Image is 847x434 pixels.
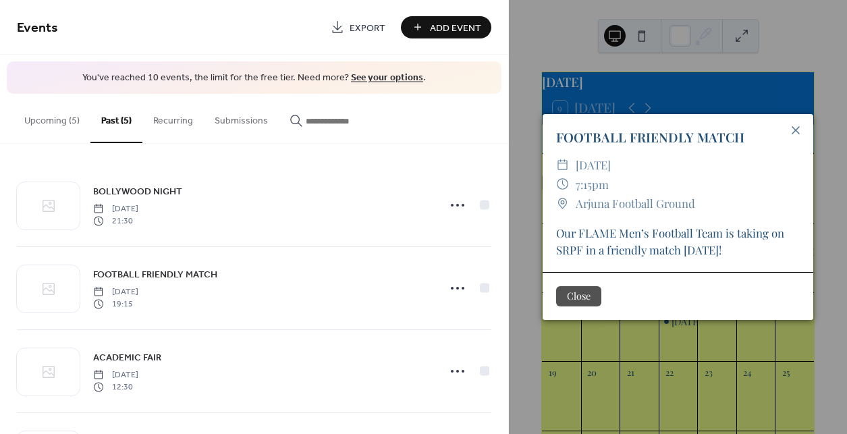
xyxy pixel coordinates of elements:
[321,16,395,38] a: Export
[93,286,138,298] span: [DATE]
[543,128,813,147] div: FOOTBALL FRIENDLY MATCH
[576,175,609,194] span: 7:15pm
[576,155,611,175] span: [DATE]
[93,267,217,282] a: FOOTBALL FRIENDLY MATCH
[93,369,138,381] span: [DATE]
[556,286,601,306] button: Close
[142,94,204,142] button: Recurring
[93,350,161,364] span: ACADEMIC FAIR
[543,225,813,259] div: Our FLAME Men’s Football Team is taking on SRPF in a friendly match [DATE]!
[93,215,138,227] span: 21:30
[556,194,569,213] div: ​
[90,94,142,143] button: Past (5)
[13,94,90,142] button: Upcoming (5)
[576,194,695,213] span: Arjuna Football Ground
[556,175,569,194] div: ​
[556,155,569,175] div: ​
[93,184,182,198] span: BOLLYWOOD NIGHT
[351,69,423,87] a: See your options
[350,21,385,35] span: Export
[93,267,217,281] span: FOOTBALL FRIENDLY MATCH
[20,72,488,85] span: You've reached 10 events, the limit for the free tier. Need more? .
[93,381,138,394] span: 12:30
[93,202,138,215] span: [DATE]
[17,15,58,41] span: Events
[93,350,161,365] a: ACADEMIC FAIR
[93,184,182,199] a: BOLLYWOOD NIGHT
[204,94,279,142] button: Submissions
[93,298,138,310] span: 19:15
